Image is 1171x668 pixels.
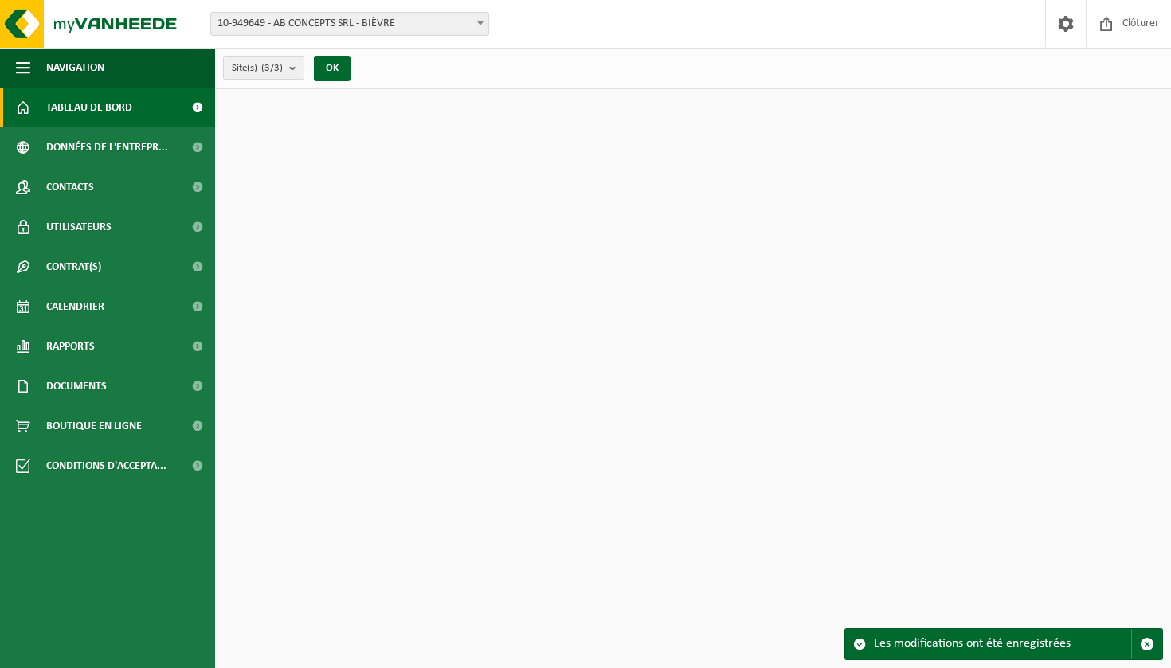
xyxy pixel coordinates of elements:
span: Conditions d'accepta... [46,446,166,486]
span: 10-949649 - AB CONCEPTS SRL - BIÈVRE [210,12,489,36]
span: Utilisateurs [46,207,112,247]
span: Données de l'entrepr... [46,127,168,167]
span: Calendrier [46,287,104,326]
span: Boutique en ligne [46,406,142,446]
span: Site(s) [232,57,283,80]
span: Contacts [46,167,94,207]
count: (3/3) [261,63,283,73]
div: Les modifications ont été enregistrées [874,629,1131,659]
span: 10-949649 - AB CONCEPTS SRL - BIÈVRE [211,13,488,35]
button: OK [314,56,351,81]
button: Site(s)(3/3) [223,56,304,80]
span: Tableau de bord [46,88,132,127]
span: Navigation [46,48,104,88]
span: Documents [46,366,107,406]
span: Rapports [46,326,95,366]
span: Contrat(s) [46,247,101,287]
